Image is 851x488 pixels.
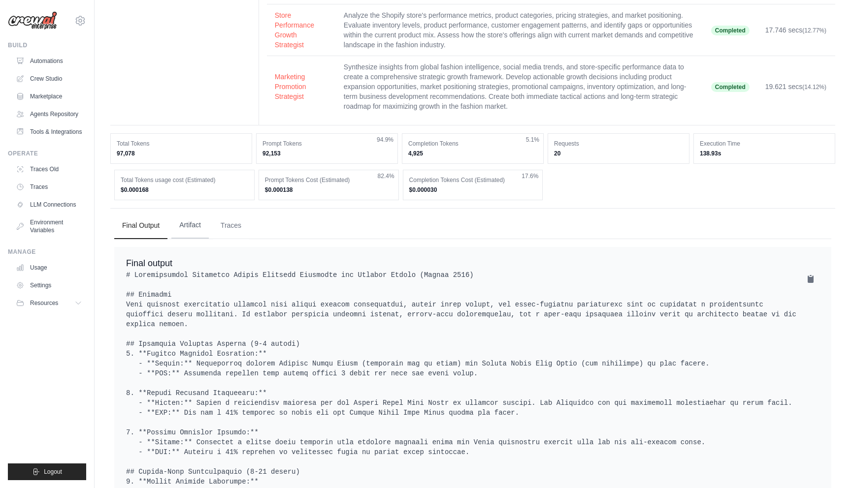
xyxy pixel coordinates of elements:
a: Traces Old [12,161,86,177]
dd: 4,925 [408,150,537,157]
dd: $0.000138 [265,186,393,194]
span: Resources [30,299,58,307]
dt: Completion Tokens Cost (Estimated) [409,176,537,184]
span: 94.9% [377,136,393,144]
span: (14.12%) [802,84,826,91]
dd: $0.000030 [409,186,537,194]
dt: Total Tokens [117,140,246,148]
dd: 92,153 [262,150,392,157]
dd: 138.93s [700,150,829,157]
td: 19.621 secs [757,56,835,118]
span: Completed [711,82,750,92]
dd: $0.000168 [121,186,248,194]
span: (12.77%) [802,27,826,34]
button: Final Output [114,213,167,239]
td: Analyze the Shopify store's performance metrics, product categories, pricing strategies, and mark... [336,4,703,56]
button: Traces [213,213,249,239]
div: Build [8,41,86,49]
button: Marketing Promotion Strategist [275,72,328,101]
img: Logo [8,11,57,30]
a: Agents Repository [12,106,86,122]
div: Manage [8,248,86,256]
dd: 97,078 [117,150,246,157]
span: 82.4% [378,172,394,180]
dt: Completion Tokens [408,140,537,148]
span: Completed [711,26,750,35]
button: Logout [8,463,86,480]
dt: Prompt Tokens [262,140,392,148]
iframe: Chat Widget [802,441,851,488]
a: Crew Studio [12,71,86,87]
a: Settings [12,277,86,293]
a: Automations [12,53,86,69]
span: 5.1% [526,136,539,144]
button: Store Performance Growth Strategist [275,10,328,50]
button: Artifact [171,212,209,239]
a: Tools & Integrations [12,124,86,140]
button: Resources [12,295,86,311]
td: 17.746 secs [757,4,835,56]
a: LLM Connections [12,197,86,213]
dt: Prompt Tokens Cost (Estimated) [265,176,393,184]
div: Operate [8,150,86,157]
a: Marketplace [12,89,86,104]
span: Logout [44,468,62,476]
dt: Requests [554,140,683,148]
a: Usage [12,260,86,275]
span: Final output [126,258,172,268]
dt: Total Tokens usage cost (Estimated) [121,176,248,184]
a: Traces [12,179,86,195]
dt: Execution Time [700,140,829,148]
a: Environment Variables [12,214,86,238]
td: Synthesize insights from global fashion intelligence, social media trends, and store-specific per... [336,56,703,118]
dd: 20 [554,150,683,157]
span: 17.6% [522,172,538,180]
